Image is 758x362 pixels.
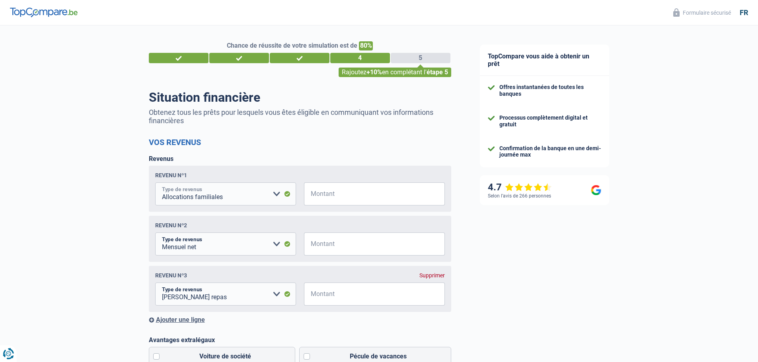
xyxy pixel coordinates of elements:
[304,232,314,256] span: €
[149,108,451,125] p: Obtenez tous les prêts pour lesquels vous êtes éligible en communiquant vos informations financières
[155,222,187,228] div: Revenu nº2
[304,182,314,205] span: €
[227,42,357,49] span: Chance de réussite de votre simulation est de
[270,53,329,63] div: 3
[149,137,451,147] h2: Vos revenus
[155,172,187,178] div: Revenu nº1
[499,114,601,128] div: Processus complètement digital et gratuit
[427,68,448,76] span: étape 5
[740,8,748,17] div: fr
[149,53,208,63] div: 1
[149,336,451,344] label: Avantages extralégaux
[10,8,78,17] img: TopCompare Logo
[304,283,314,306] span: €
[209,53,269,63] div: 2
[149,90,451,105] h1: Situation financière
[366,68,382,76] span: +10%
[419,272,445,279] div: Supprimer
[391,53,450,63] div: 5
[499,145,601,159] div: Confirmation de la banque en une demi-journée max
[149,155,173,163] label: Revenus
[359,41,373,50] span: 80%
[480,45,609,76] div: TopCompare vous aide à obtenir un prêt
[488,182,552,193] div: 4.7
[330,53,390,63] div: 4
[149,316,451,323] div: Ajouter une ligne
[155,272,187,279] div: Revenu nº3
[339,68,451,77] div: Rajoutez en complétant l'
[488,193,551,199] div: Selon l’avis de 266 personnes
[499,84,601,97] div: Offres instantanées de toutes les banques
[668,6,736,19] button: Formulaire sécurisé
